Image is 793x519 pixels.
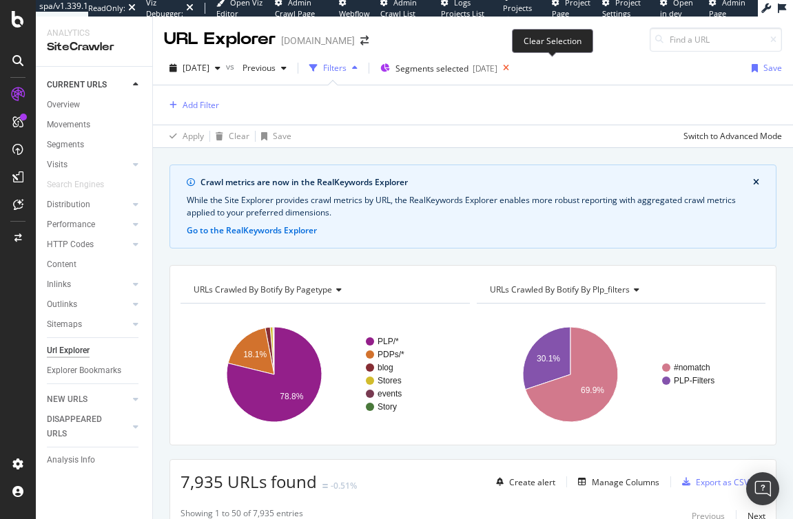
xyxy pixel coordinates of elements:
[395,63,468,74] span: Segments selected
[592,476,659,488] div: Manage Columns
[490,284,630,295] span: URLs Crawled By Botify By plp_filters
[47,98,143,112] a: Overview
[47,363,121,378] div: Explorer Bookmarks
[181,470,317,493] span: 7,935 URLs found
[164,28,276,51] div: URL Explorer
[164,57,226,79] button: [DATE]
[47,198,90,212] div: Distribution
[47,138,84,152] div: Segments
[339,8,370,19] span: Webflow
[47,78,129,92] a: CURRENT URLS
[750,173,763,191] button: close banner
[187,194,759,219] div: While the Site Explorer provides crawl metrics by URL, the RealKeywords Explorer enables more rob...
[164,97,219,114] button: Add Filter
[378,337,399,346] text: PLP/*
[281,34,355,47] div: [DOMAIN_NAME]
[47,412,129,441] a: DISAPPEARED URLS
[47,138,143,152] a: Segments
[210,125,249,147] button: Clear
[47,237,129,252] a: HTTP Codes
[47,317,82,332] div: Sitemaps
[47,343,143,358] a: Url Explorer
[322,484,328,488] img: Equal
[696,476,749,488] div: Export as CSV
[280,392,303,401] text: 78.8%
[477,315,761,434] svg: A chart.
[226,61,237,72] span: vs
[746,472,779,505] div: Open Intercom Messenger
[536,354,559,363] text: 30.1%
[47,158,68,172] div: Visits
[47,237,94,252] div: HTTP Codes
[323,62,347,74] div: Filters
[304,57,363,79] button: Filters
[763,62,782,74] div: Save
[378,389,402,399] text: events
[47,392,129,407] a: NEW URLS
[491,471,555,493] button: Create alert
[47,363,143,378] a: Explorer Bookmarks
[47,158,129,172] a: Visits
[683,130,782,142] div: Switch to Advanced Mode
[473,63,497,74] div: [DATE]
[47,218,129,232] a: Performance
[509,476,555,488] div: Create alert
[237,57,292,79] button: Previous
[573,474,659,490] button: Manage Columns
[169,165,776,248] div: info banner
[47,453,143,467] a: Analysis Info
[47,178,104,192] div: Search Engines
[47,297,129,312] a: Outlinks
[229,130,249,142] div: Clear
[237,62,276,74] span: Previous
[47,277,129,292] a: Inlinks
[487,279,754,301] h4: URLs Crawled By Botify By plp_filters
[677,471,749,493] button: Export as CSV
[47,412,116,441] div: DISAPPEARED URLS
[194,284,332,295] span: URLs Crawled By Botify By pagetype
[47,343,90,358] div: Url Explorer
[273,130,291,142] div: Save
[47,453,95,467] div: Analysis Info
[512,29,593,53] div: Clear Selection
[378,376,402,385] text: Stores
[746,57,782,79] button: Save
[47,218,95,232] div: Performance
[650,28,782,52] input: Find a URL
[581,385,604,395] text: 69.9%
[47,118,90,132] div: Movements
[191,279,457,301] h4: URLs Crawled By Botify By pagetype
[360,36,369,45] div: arrow-right-arrow-left
[674,363,710,372] text: #nomatch
[256,125,291,147] button: Save
[164,125,204,147] button: Apply
[183,62,209,74] span: 2025 Aug. 10th
[183,130,204,142] div: Apply
[47,178,118,192] a: Search Engines
[47,78,107,92] div: CURRENT URLS
[378,363,393,372] text: blog
[47,39,141,55] div: SiteCrawler
[243,350,267,359] text: 18.1%
[47,198,129,212] a: Distribution
[47,257,143,272] a: Content
[378,350,404,359] text: PDPs/*
[187,224,317,237] button: Go to the RealKeywords Explorer
[674,376,714,385] text: PLP-Filters
[47,28,141,39] div: Analytics
[678,125,782,147] button: Switch to Advanced Mode
[47,317,129,332] a: Sitemaps
[375,57,497,79] button: Segments selected[DATE]
[47,118,143,132] a: Movements
[378,402,397,412] text: Story
[47,297,77,312] div: Outlinks
[200,176,753,189] div: Crawl metrics are now in the RealKeywords Explorer
[503,3,532,24] span: Projects List
[47,277,71,292] div: Inlinks
[47,392,87,407] div: NEW URLS
[181,315,464,434] svg: A chart.
[47,98,80,112] div: Overview
[183,99,219,111] div: Add Filter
